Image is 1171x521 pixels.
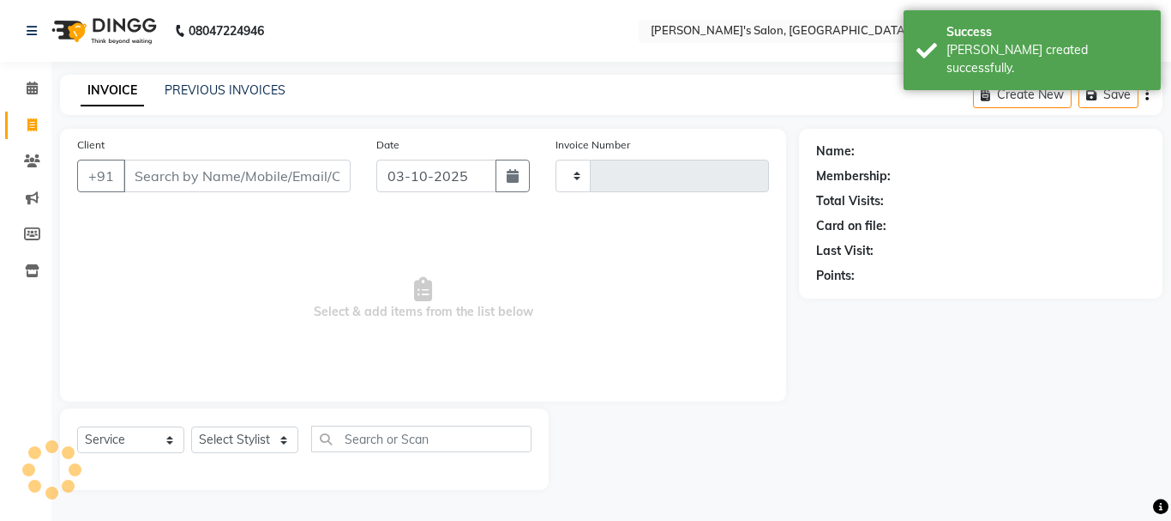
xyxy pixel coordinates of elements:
[77,213,769,385] span: Select & add items from the list below
[81,76,144,106] a: INVOICE
[376,137,399,153] label: Date
[77,137,105,153] label: Client
[44,7,161,55] img: logo
[189,7,264,55] b: 08047224946
[77,160,125,192] button: +91
[123,160,351,192] input: Search by Name/Mobile/Email/Code
[816,167,891,185] div: Membership:
[311,426,531,452] input: Search or Scan
[946,23,1148,41] div: Success
[816,192,884,210] div: Total Visits:
[816,267,855,285] div: Points:
[973,82,1072,108] button: Create New
[946,41,1148,77] div: Bill created successfully.
[1078,82,1138,108] button: Save
[816,242,874,260] div: Last Visit:
[816,142,855,161] div: Name:
[165,82,285,98] a: PREVIOUS INVOICES
[816,217,886,235] div: Card on file:
[555,137,630,153] label: Invoice Number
